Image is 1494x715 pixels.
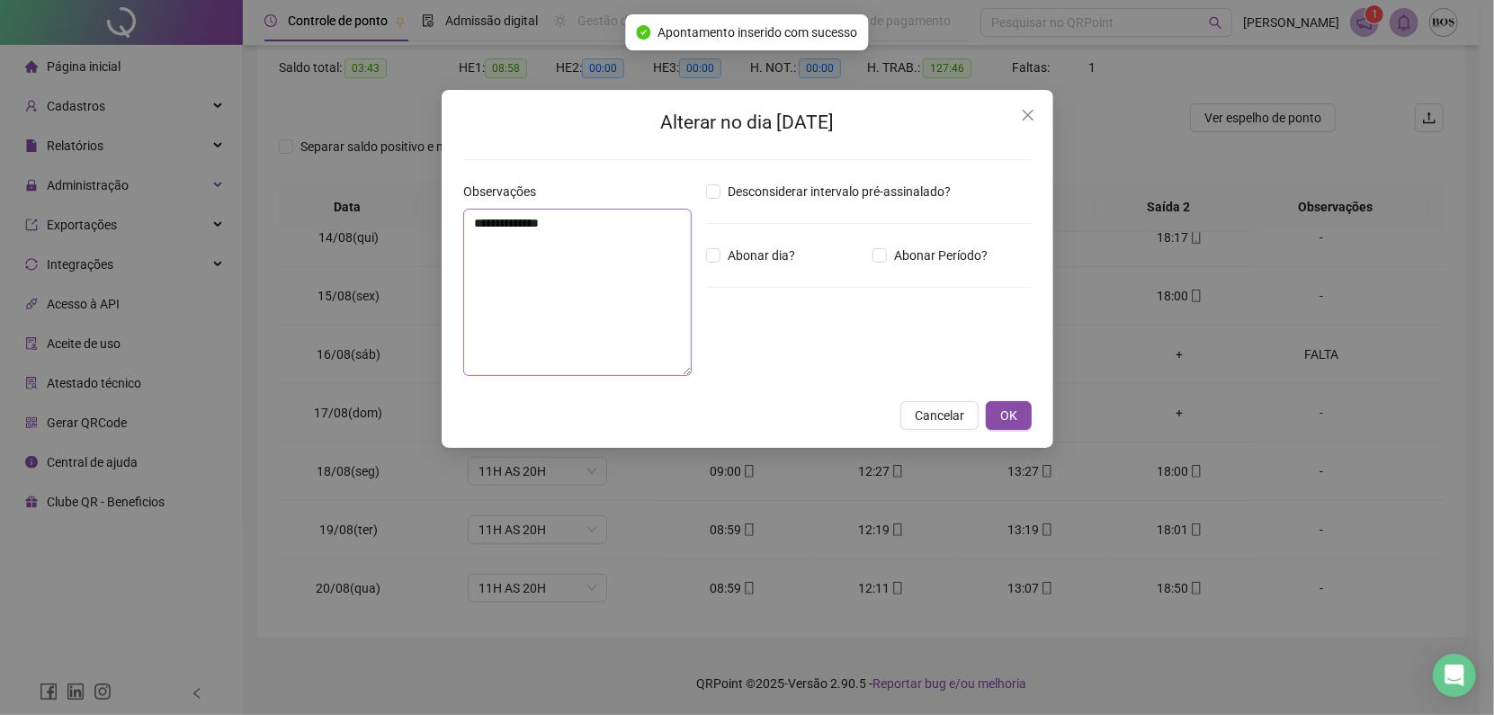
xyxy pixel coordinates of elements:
span: OK [1000,406,1017,425]
span: Abonar Período? [886,246,994,265]
span: Desconsiderar intervalo pré-assinalado? [720,182,958,201]
span: Abonar dia? [720,246,802,265]
h2: Alterar no dia [DATE] [463,108,1032,138]
button: OK [986,401,1032,430]
span: Cancelar [915,406,964,425]
label: Observações [463,182,548,201]
div: Open Intercom Messenger [1433,654,1476,697]
span: check-circle [637,25,651,40]
span: Apontamento inserido com sucesso [658,22,858,42]
button: Close [1014,101,1042,130]
span: close [1021,108,1035,122]
button: Cancelar [900,401,979,430]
